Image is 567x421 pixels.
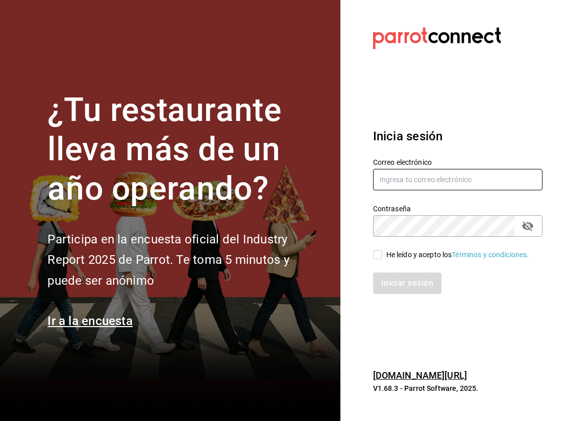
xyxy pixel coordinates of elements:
div: He leído y acepto los [386,250,529,260]
button: passwordField [519,217,536,235]
a: Ir a la encuesta [47,314,133,328]
h3: Inicia sesión [373,127,543,145]
label: Contraseña [373,205,543,212]
h1: ¿Tu restaurante lleva más de un año operando? [47,91,323,208]
p: V1.68.3 - Parrot Software, 2025. [373,383,543,393]
a: Términos y condiciones. [452,251,529,259]
label: Correo electrónico [373,159,543,166]
a: [DOMAIN_NAME][URL] [373,370,467,381]
h2: Participa en la encuesta oficial del Industry Report 2025 de Parrot. Te toma 5 minutos y puede se... [47,229,323,291]
input: Ingresa tu correo electrónico [373,169,543,190]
